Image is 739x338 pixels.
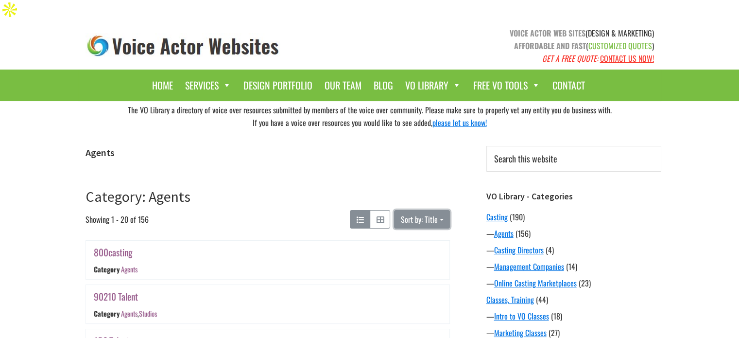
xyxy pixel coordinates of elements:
[320,74,366,96] a: Our Team
[486,191,661,202] h3: VO Library - Categories
[94,308,120,319] div: Category
[579,277,591,289] span: (23)
[566,261,577,272] span: (14)
[394,210,449,229] button: Sort by: Title
[120,308,137,319] a: Agents
[494,228,514,239] a: Agents
[120,308,156,319] div: ,
[542,53,598,64] em: GET A FREE QUOTE:
[548,74,590,96] a: Contact
[588,40,652,52] span: CUSTOMIZED QUOTES
[546,244,554,256] span: (4)
[494,261,564,272] a: Management Companies
[86,147,450,159] h1: Agents
[120,265,137,275] a: Agents
[468,74,545,96] a: Free VO Tools
[516,228,531,239] span: (156)
[78,101,661,131] div: The VO Library a directory of voice over resources submitted by members of the voice over communi...
[510,211,525,223] span: (190)
[486,277,661,289] div: —
[94,289,138,303] a: 90210 Talent
[486,211,508,223] a: Casting
[600,53,654,64] a: CONTACT US NOW!
[486,146,661,172] input: Search this website
[369,74,398,96] a: Blog
[147,74,178,96] a: Home
[377,27,654,65] p: (DESIGN & MARKETING) ( )
[239,74,317,96] a: Design Portfolio
[486,294,534,305] a: Classes, Training
[138,308,156,319] a: Studios
[86,33,281,59] img: voice_actor_websites_logo
[86,210,149,229] span: Showing 1 - 20 of 156
[486,228,661,239] div: —
[536,294,548,305] span: (44)
[514,40,586,52] strong: AFFORDABLE AND FAST
[400,74,466,96] a: VO Library
[494,310,549,322] a: Intro to VO Classes
[510,27,585,39] strong: VOICE ACTOR WEB SITES
[486,244,661,256] div: —
[551,310,562,322] span: (18)
[432,117,487,128] a: please let us know!
[486,261,661,272] div: —
[486,310,661,322] div: —
[180,74,236,96] a: Services
[94,245,132,259] a: 800casting
[494,277,577,289] a: Online Casting Marketplaces
[86,187,190,206] a: Category: Agents
[94,265,120,275] div: Category
[494,244,544,256] a: Casting Directors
